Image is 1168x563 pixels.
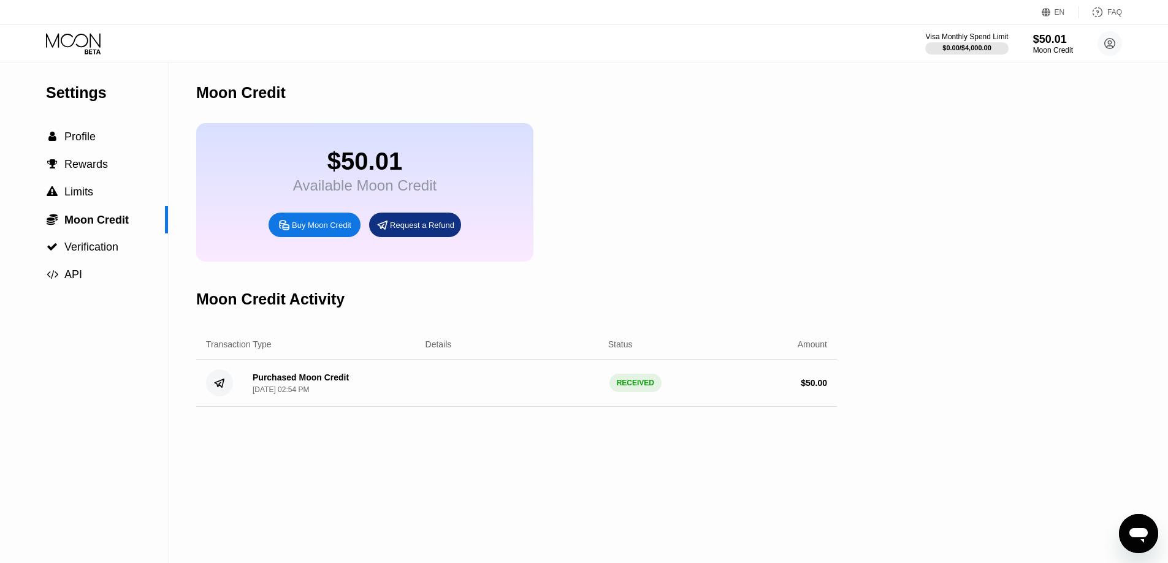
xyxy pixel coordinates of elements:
[293,177,437,194] div: Available Moon Credit
[47,241,58,252] span: 
[426,339,452,349] div: Details
[64,158,108,170] span: Rewards
[253,372,349,382] div: Purchased Moon Credit
[942,44,991,51] div: $0.00 / $4,000.00
[48,131,56,142] span: 
[1107,8,1122,17] div: FAQ
[801,378,827,388] div: $ 50.00
[269,213,361,237] div: Buy Moon Credit
[1033,33,1073,55] div: $50.01Moon Credit
[925,32,1008,55] div: Visa Monthly Spend Limit$0.00/$4,000.00
[64,268,82,281] span: API
[46,269,58,280] div: 
[47,213,58,225] span: 
[1119,514,1158,553] iframe: Button to launch messaging window
[1055,8,1065,17] div: EN
[1042,6,1079,18] div: EN
[798,339,827,349] div: Amount
[46,213,58,225] div: 
[293,148,437,175] div: $50.01
[1079,6,1122,18] div: FAQ
[925,32,1008,41] div: Visa Monthly Spend Limit
[46,131,58,142] div: 
[390,220,454,230] div: Request a Refund
[47,186,58,197] span: 
[292,220,351,230] div: Buy Moon Credit
[206,339,272,349] div: Transaction Type
[46,84,168,102] div: Settings
[196,84,286,102] div: Moon Credit
[196,290,345,308] div: Moon Credit Activity
[46,159,58,170] div: 
[64,130,96,143] span: Profile
[64,214,129,226] span: Moon Credit
[1033,33,1073,46] div: $50.01
[47,159,58,170] span: 
[253,385,309,394] div: [DATE] 02:54 PM
[46,186,58,197] div: 
[46,241,58,252] div: 
[47,269,58,280] span: 
[64,186,93,198] span: Limits
[369,213,461,237] div: Request a Refund
[609,374,662,392] div: RECEIVED
[1033,46,1073,55] div: Moon Credit
[64,241,118,253] span: Verification
[608,339,633,349] div: Status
